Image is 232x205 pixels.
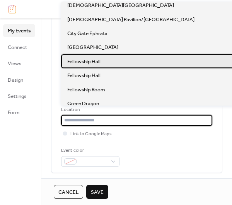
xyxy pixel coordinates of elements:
img: logo [9,5,16,13]
span: [DEMOGRAPHIC_DATA][GEOGRAPHIC_DATA] [67,2,174,9]
a: Settings [3,90,35,102]
span: Form [8,109,20,116]
span: Settings [8,92,26,100]
span: Save [91,188,104,196]
a: Form [3,106,35,118]
button: Save [86,185,108,199]
span: Link to Google Maps [70,130,112,138]
span: Cancel [58,188,78,196]
div: Event color [61,147,118,155]
a: My Events [3,24,35,37]
span: Views [8,60,21,67]
span: Green Dragon [67,100,99,108]
span: My Events [8,27,31,35]
a: Connect [3,41,35,53]
span: Fellowship Hall [67,58,101,66]
a: Views [3,57,35,69]
span: Connect [8,44,27,51]
span: [GEOGRAPHIC_DATA] [67,44,118,51]
span: Design [8,76,23,84]
span: City Gate Ephrata [67,30,107,37]
span: Fellowship Room [67,86,105,94]
a: Design [3,74,35,86]
span: Fellowship Hall [67,72,101,79]
button: Cancel [54,185,83,199]
div: Location [61,106,211,114]
span: [DEMOGRAPHIC_DATA] Pavilion/[GEOGRAPHIC_DATA] [67,16,194,24]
